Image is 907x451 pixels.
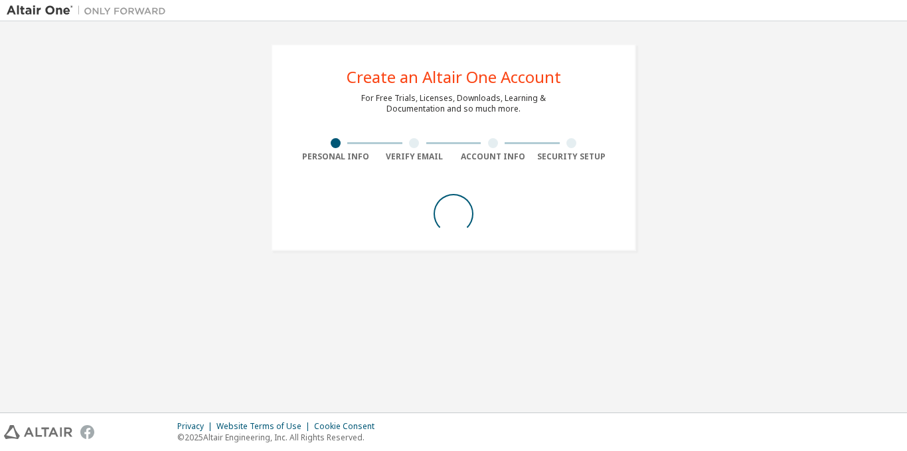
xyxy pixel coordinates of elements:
[314,421,382,432] div: Cookie Consent
[177,421,216,432] div: Privacy
[453,151,533,162] div: Account Info
[347,69,561,85] div: Create an Altair One Account
[375,151,454,162] div: Verify Email
[361,93,546,114] div: For Free Trials, Licenses, Downloads, Learning & Documentation and so much more.
[4,425,72,439] img: altair_logo.svg
[80,425,94,439] img: facebook.svg
[177,432,382,443] p: © 2025 Altair Engineering, Inc. All Rights Reserved.
[216,421,314,432] div: Website Terms of Use
[533,151,612,162] div: Security Setup
[296,151,375,162] div: Personal Info
[7,4,173,17] img: Altair One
